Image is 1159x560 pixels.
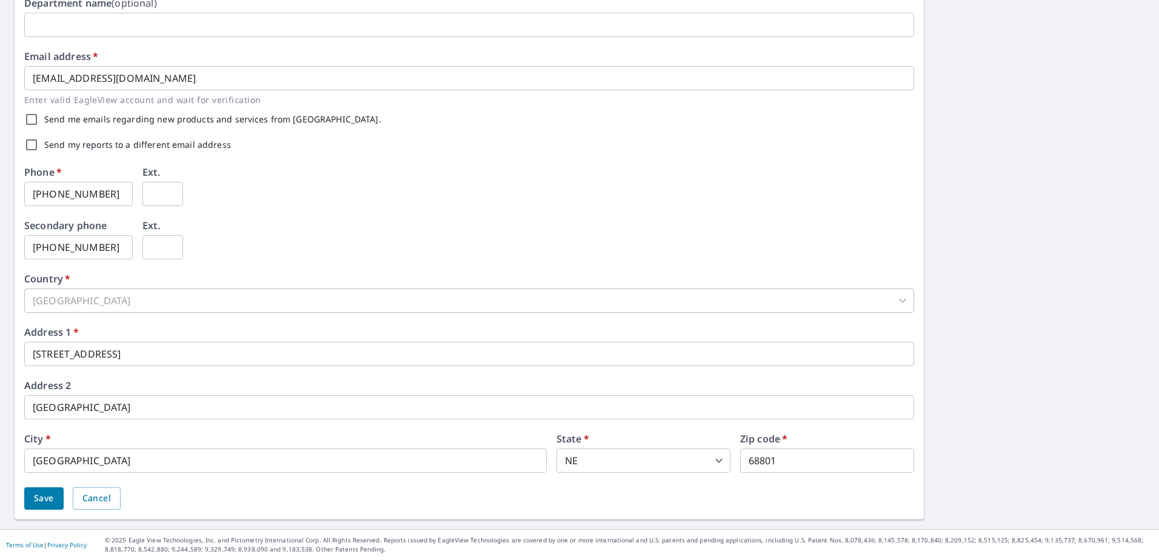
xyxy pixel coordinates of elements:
[6,541,87,548] p: |
[24,327,79,337] label: Address 1
[34,491,54,506] span: Save
[556,448,730,473] div: NE
[142,221,161,230] label: Ext.
[24,167,62,177] label: Phone
[44,115,381,124] label: Send me emails regarding new products and services from [GEOGRAPHIC_DATA].
[24,221,107,230] label: Secondary phone
[24,434,51,444] label: City
[142,167,161,177] label: Ext.
[24,274,70,284] label: Country
[24,52,98,61] label: Email address
[6,541,44,549] a: Terms of Use
[73,487,121,510] button: Cancel
[82,491,111,506] span: Cancel
[24,381,71,390] label: Address 2
[24,487,64,510] button: Save
[47,541,87,549] a: Privacy Policy
[24,288,914,313] div: [GEOGRAPHIC_DATA]
[24,93,906,107] p: Enter valid EagleView account and wait for verification
[556,434,589,444] label: State
[44,141,231,149] label: Send my reports to a different email address
[105,536,1153,554] p: © 2025 Eagle View Technologies, Inc. and Pictometry International Corp. All Rights Reserved. Repo...
[740,434,788,444] label: Zip code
